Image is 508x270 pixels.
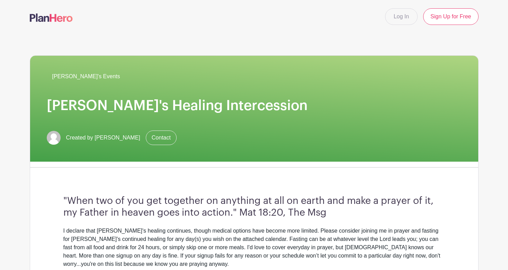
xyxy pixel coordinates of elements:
[66,134,140,142] span: Created by [PERSON_NAME]
[385,8,418,25] a: Log In
[423,8,478,25] a: Sign Up for Free
[63,195,445,218] h3: "When two of you get together on anything at all on earth and make a prayer of it, my Father in h...
[30,13,73,22] img: logo-507f7623f17ff9eddc593b1ce0a138ce2505c220e1c5a4e2b4648c50719b7d32.svg
[47,131,61,145] img: default-ce2991bfa6775e67f084385cd625a349d9dcbb7a52a09fb2fda1e96e2d18dcdb.png
[146,130,177,145] a: Contact
[47,97,462,114] h1: [PERSON_NAME]'s Healing Intercession
[52,72,120,81] span: [PERSON_NAME]'s Events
